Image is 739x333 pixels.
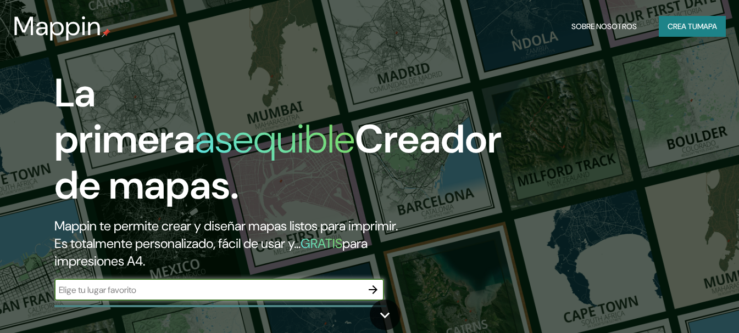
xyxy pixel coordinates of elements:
[13,9,102,43] font: Mappin
[668,21,697,31] font: Crea tu
[571,21,637,31] font: Sobre nosotros
[567,16,641,37] button: Sobre nosotros
[54,284,362,296] input: Elige tu lugar favorito
[102,29,110,37] img: pin de mapeo
[54,235,368,269] font: para impresiones A4.
[54,67,195,165] font: La primera
[301,235,342,252] font: GRATIS
[659,16,726,37] button: Crea tumapa
[54,217,398,234] font: Mappin te permite crear y diseñar mapas listos para imprimir.
[54,235,301,252] font: Es totalmente personalizado, fácil de usar y...
[54,114,502,211] font: Creador de mapas.
[195,114,355,165] font: asequible
[697,21,717,31] font: mapa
